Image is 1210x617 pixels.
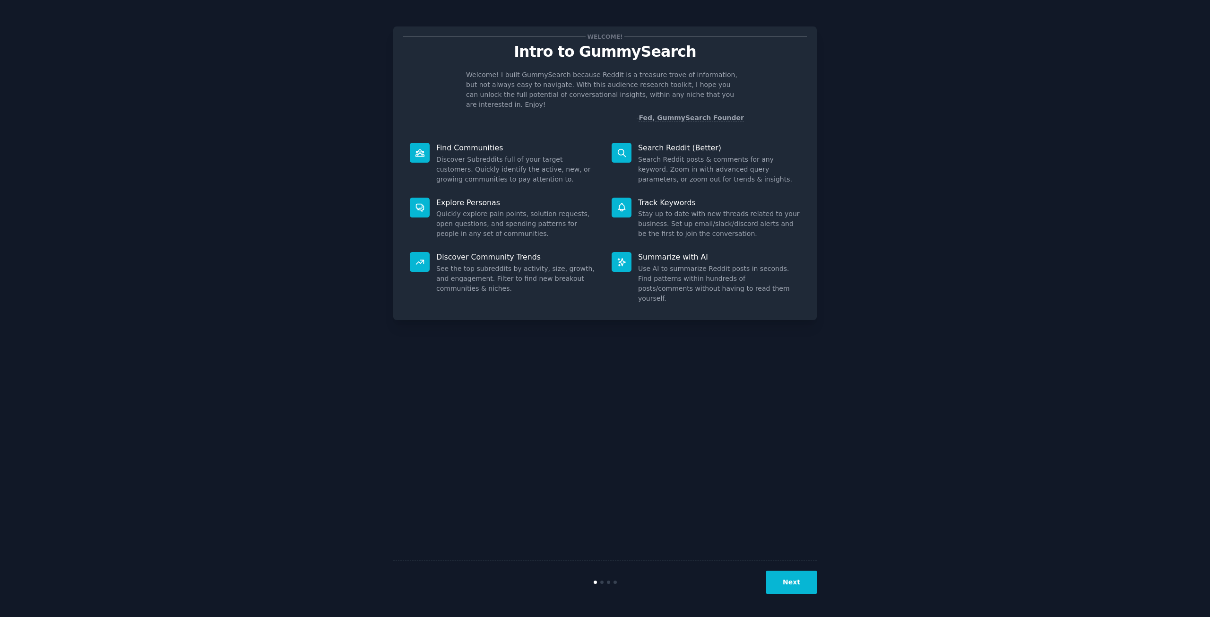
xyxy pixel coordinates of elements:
a: Fed, GummySearch Founder [639,114,744,122]
dd: Discover Subreddits full of your target customers. Quickly identify the active, new, or growing c... [436,155,598,184]
dd: Quickly explore pain points, solution requests, open questions, and spending patterns for people ... [436,209,598,239]
p: Summarize with AI [638,252,800,262]
p: Search Reddit (Better) [638,143,800,153]
p: Intro to GummySearch [403,43,807,60]
p: Find Communities [436,143,598,153]
dd: Stay up to date with new threads related to your business. Set up email/slack/discord alerts and ... [638,209,800,239]
p: Explore Personas [436,198,598,208]
div: - [636,113,744,123]
p: Welcome! I built GummySearch because Reddit is a treasure trove of information, but not always ea... [466,70,744,110]
dd: Use AI to summarize Reddit posts in seconds. Find patterns within hundreds of posts/comments with... [638,264,800,304]
p: Discover Community Trends [436,252,598,262]
p: Track Keywords [638,198,800,208]
button: Next [766,571,817,594]
dd: See the top subreddits by activity, size, growth, and engagement. Filter to find new breakout com... [436,264,598,294]
span: Welcome! [586,32,624,42]
dd: Search Reddit posts & comments for any keyword. Zoom in with advanced query parameters, or zoom o... [638,155,800,184]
